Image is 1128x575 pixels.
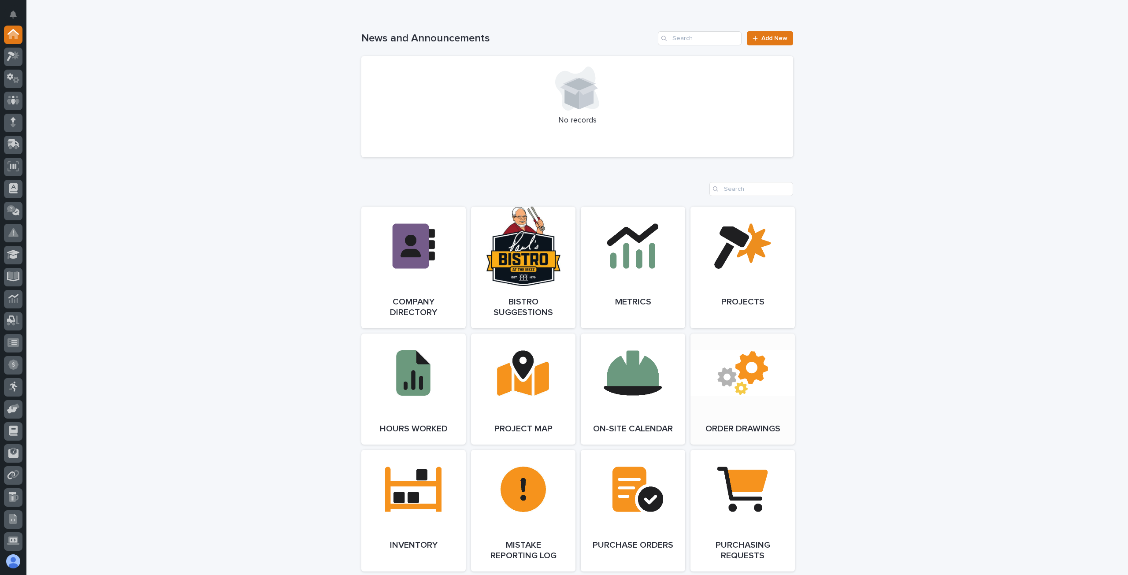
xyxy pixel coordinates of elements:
[4,552,22,571] button: users-avatar
[747,31,793,45] a: Add New
[471,450,575,571] a: Mistake Reporting Log
[690,207,795,328] a: Projects
[690,334,795,445] a: Order Drawings
[690,450,795,571] a: Purchasing Requests
[581,207,685,328] a: Metrics
[11,11,22,25] div: Notifications
[471,334,575,445] a: Project Map
[761,35,787,41] span: Add New
[361,450,466,571] a: Inventory
[361,32,654,45] h1: News and Announcements
[361,207,466,328] a: Company Directory
[658,31,742,45] input: Search
[361,334,466,445] a: Hours Worked
[471,207,575,328] a: Bistro Suggestions
[372,116,783,126] p: No records
[4,5,22,24] button: Notifications
[581,450,685,571] a: Purchase Orders
[581,334,685,445] a: On-Site Calendar
[709,182,793,196] input: Search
